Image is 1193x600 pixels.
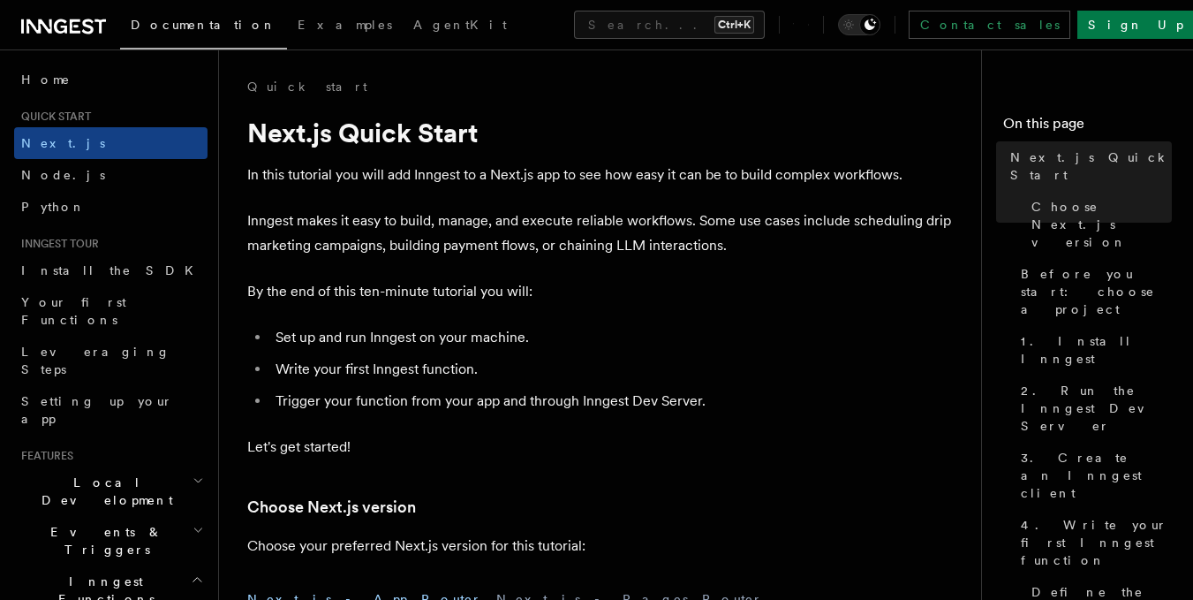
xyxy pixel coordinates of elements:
[1024,191,1172,258] a: Choose Next.js version
[21,263,204,277] span: Install the SDK
[14,449,73,463] span: Features
[247,78,367,95] a: Quick start
[1014,325,1172,375] a: 1. Install Inngest
[270,325,954,350] li: Set up and run Inngest on your machine.
[247,117,954,148] h1: Next.js Quick Start
[270,389,954,414] li: Trigger your function from your app and through Inngest Dev Server.
[1021,332,1172,368] span: 1. Install Inngest
[247,279,954,304] p: By the end of this ten-minute tutorial you will:
[287,5,403,48] a: Examples
[1003,113,1172,141] h4: On this page
[14,64,208,95] a: Home
[247,209,954,258] p: Inngest makes it easy to build, manage, and execute reliable workflows. Some use cases include sc...
[403,5,517,48] a: AgentKit
[413,18,507,32] span: AgentKit
[1014,509,1172,576] a: 4. Write your first Inngest function
[909,11,1070,39] a: Contact sales
[21,295,126,327] span: Your first Functions
[14,336,208,385] a: Leveraging Steps
[120,5,287,49] a: Documentation
[247,534,954,558] p: Choose your preferred Next.js version for this tutorial:
[21,136,105,150] span: Next.js
[247,435,954,459] p: Let's get started!
[14,254,208,286] a: Install the SDK
[1021,516,1172,569] span: 4. Write your first Inngest function
[1010,148,1172,184] span: Next.js Quick Start
[14,523,193,558] span: Events & Triggers
[247,163,954,187] p: In this tutorial you will add Inngest to a Next.js app to see how easy it can be to build complex...
[1021,265,1172,318] span: Before you start: choose a project
[838,14,880,35] button: Toggle dark mode
[14,467,208,516] button: Local Development
[1014,442,1172,509] a: 3. Create an Inngest client
[1021,449,1172,502] span: 3. Create an Inngest client
[21,394,173,426] span: Setting up your app
[14,474,193,509] span: Local Development
[714,16,754,34] kbd: Ctrl+K
[14,127,208,159] a: Next.js
[21,345,170,376] span: Leveraging Steps
[21,71,71,88] span: Home
[1003,141,1172,191] a: Next.js Quick Start
[270,357,954,382] li: Write your first Inngest function.
[298,18,392,32] span: Examples
[247,495,416,520] a: Choose Next.js version
[21,200,86,214] span: Python
[14,159,208,191] a: Node.js
[14,191,208,223] a: Python
[1031,198,1172,251] span: Choose Next.js version
[1014,375,1172,442] a: 2. Run the Inngest Dev Server
[14,110,91,124] span: Quick start
[131,18,276,32] span: Documentation
[14,385,208,435] a: Setting up your app
[574,11,765,39] button: Search...Ctrl+K
[21,168,105,182] span: Node.js
[14,286,208,336] a: Your first Functions
[1014,258,1172,325] a: Before you start: choose a project
[14,237,99,251] span: Inngest tour
[14,516,208,566] button: Events & Triggers
[1021,382,1172,435] span: 2. Run the Inngest Dev Server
